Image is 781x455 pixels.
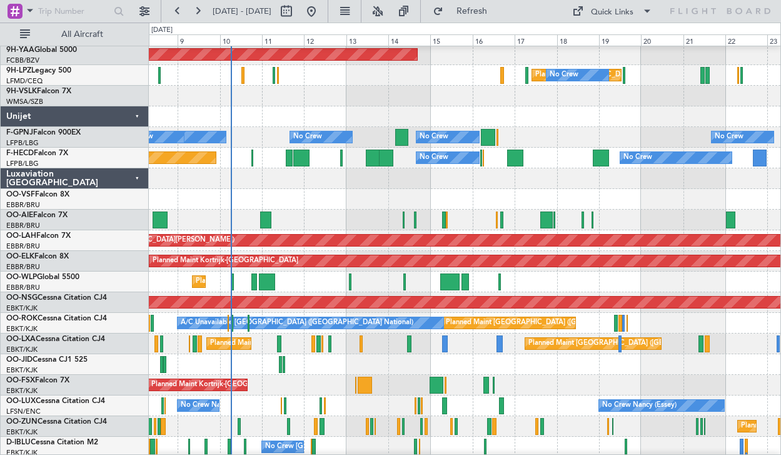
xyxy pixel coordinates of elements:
[153,252,298,270] div: Planned Maint Kortrijk-[GEOGRAPHIC_DATA]
[683,34,725,46] div: 21
[196,272,261,291] div: Planned Maint Liege
[6,232,71,240] a: OO-LAHFalcon 7X
[623,148,652,167] div: No Crew
[6,212,33,219] span: OO-AIE
[550,66,578,84] div: No Crew
[6,242,40,251] a: EBBR/BRU
[430,34,472,46] div: 15
[599,34,641,46] div: 19
[6,200,40,210] a: EBBR/BRU
[6,427,38,437] a: EBKT/KJK
[6,386,38,396] a: EBKT/KJK
[262,34,304,46] div: 11
[178,34,219,46] div: 9
[6,315,38,322] span: OO-ROK
[151,25,173,36] div: [DATE]
[6,397,36,405] span: OO-LUX
[6,418,107,426] a: OO-ZUNCessna Citation CJ4
[6,335,105,343] a: OO-LXACessna Citation CJ4
[6,377,35,384] span: OO-FSX
[6,418,38,426] span: OO-ZUN
[14,24,136,44] button: All Aircraft
[602,396,677,415] div: No Crew Nancy (Essey)
[6,345,38,354] a: EBKT/KJK
[6,439,98,446] a: D-IBLUCessna Citation M2
[641,34,683,46] div: 20
[210,334,436,353] div: Planned Maint [GEOGRAPHIC_DATA] ([GEOGRAPHIC_DATA] National)
[420,128,448,146] div: No Crew
[6,262,40,272] a: EBBR/BRU
[6,397,105,405] a: OO-LUXCessna Citation CJ4
[293,128,322,146] div: No Crew
[6,253,34,260] span: OO-ELK
[557,34,599,46] div: 18
[6,356,88,364] a: OO-JIDCessna CJ1 525
[136,34,178,46] div: 8
[6,274,79,281] a: OO-WLPGlobal 5500
[528,334,725,353] div: Planned Maint [GEOGRAPHIC_DATA] ([GEOGRAPHIC_DATA])
[535,66,712,84] div: Planned [GEOGRAPHIC_DATA] ([GEOGRAPHIC_DATA])
[213,6,271,17] span: [DATE] - [DATE]
[6,46,34,54] span: 9H-YAA
[591,6,633,19] div: Quick Links
[6,88,37,95] span: 9H-VSLK
[6,191,35,198] span: OO-VSF
[33,30,132,39] span: All Aircraft
[566,1,658,21] button: Quick Links
[6,129,33,136] span: F-GPNJ
[6,335,36,343] span: OO-LXA
[725,34,767,46] div: 22
[181,314,413,332] div: A/C Unavailable [GEOGRAPHIC_DATA] ([GEOGRAPHIC_DATA] National)
[38,2,110,21] input: Trip Number
[181,396,255,415] div: No Crew Nancy (Essey)
[473,34,515,46] div: 16
[515,34,557,46] div: 17
[6,294,38,302] span: OO-NSG
[6,88,71,95] a: 9H-VSLKFalcon 7X
[6,56,39,65] a: FCBB/BZV
[6,232,36,240] span: OO-LAH
[6,439,31,446] span: D-IBLU
[6,76,43,86] a: LFMD/CEQ
[6,294,107,302] a: OO-NSGCessna Citation CJ4
[6,212,68,219] a: OO-AIEFalcon 7X
[446,314,643,332] div: Planned Maint [GEOGRAPHIC_DATA] ([GEOGRAPHIC_DATA])
[6,46,77,54] a: 9H-YAAGlobal 5000
[6,150,34,157] span: F-HECD
[220,34,262,46] div: 10
[6,377,69,384] a: OO-FSXFalcon 7X
[6,129,81,136] a: F-GPNJFalcon 900EX
[6,407,41,416] a: LFSN/ENC
[6,67,71,74] a: 9H-LPZLegacy 500
[6,138,39,148] a: LFPB/LBG
[446,7,498,16] span: Refresh
[6,191,69,198] a: OO-VSFFalcon 8X
[6,315,107,322] a: OO-ROKCessna Citation CJ4
[6,274,37,281] span: OO-WLP
[6,366,38,375] a: EBKT/KJK
[6,221,40,230] a: EBBR/BRU
[6,356,33,364] span: OO-JID
[304,34,346,46] div: 12
[6,67,31,74] span: 9H-LPZ
[427,1,502,21] button: Refresh
[6,159,39,168] a: LFPB/LBG
[6,97,43,106] a: WMSA/SZB
[388,34,430,46] div: 14
[6,253,69,260] a: OO-ELKFalcon 8X
[6,324,38,334] a: EBKT/KJK
[6,150,68,157] a: F-HECDFalcon 7X
[6,283,40,292] a: EBBR/BRU
[420,148,448,167] div: No Crew
[6,304,38,313] a: EBKT/KJK
[715,128,743,146] div: No Crew
[346,34,388,46] div: 13
[151,376,297,394] div: Planned Maint Kortrijk-[GEOGRAPHIC_DATA]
